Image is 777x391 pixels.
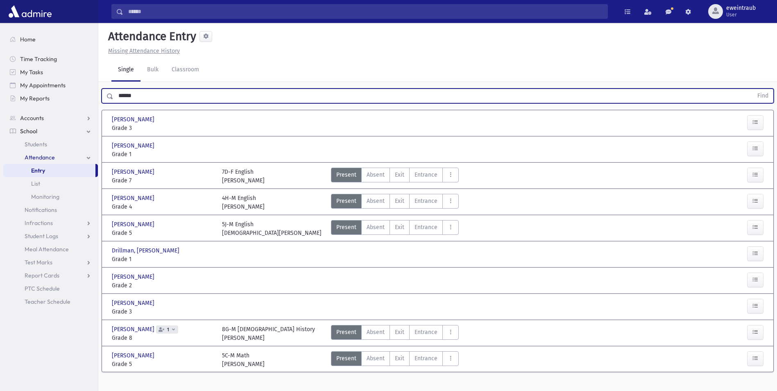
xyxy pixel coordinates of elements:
span: List [31,180,40,187]
span: Accounts [20,114,44,122]
div: 4H-M English [PERSON_NAME] [222,194,265,211]
span: Absent [367,328,385,336]
div: 5J-M English [DEMOGRAPHIC_DATA][PERSON_NAME] [222,220,322,237]
span: School [20,127,37,135]
span: PTC Schedule [25,285,60,292]
span: [PERSON_NAME] [112,325,156,334]
span: Entrance [415,354,437,363]
span: Grade 8 [112,334,214,342]
span: Present [336,328,356,336]
a: Notifications [3,203,98,216]
a: Test Marks [3,256,98,269]
span: Monitoring [31,193,59,200]
span: Grade 5 [112,229,214,237]
span: Grade 1 [112,150,214,159]
span: Time Tracking [20,55,57,63]
span: Absent [367,170,385,179]
div: 7D-F English [PERSON_NAME] [222,168,265,185]
span: [PERSON_NAME] [112,299,156,307]
span: Grade 5 [112,360,214,368]
span: Attendance [25,154,55,161]
span: Exit [395,354,404,363]
span: Present [336,170,356,179]
span: My Reports [20,95,50,102]
a: Attendance [3,151,98,164]
span: Exit [395,197,404,205]
span: Absent [367,354,385,363]
span: Grade 3 [112,307,214,316]
a: Students [3,138,98,151]
span: Students [25,141,47,148]
span: Grade 3 [112,124,214,132]
span: Student Logs [25,232,58,240]
span: Teacher Schedule [25,298,70,305]
span: Present [336,354,356,363]
button: Find [752,89,773,103]
span: Present [336,223,356,232]
span: [PERSON_NAME] [112,168,156,176]
a: Home [3,33,98,46]
span: Grade 1 [112,255,214,264]
a: Missing Attendance History [105,48,180,55]
a: Single [111,59,140,82]
input: Search [123,4,607,19]
a: Teacher Schedule [3,295,98,308]
div: AttTypes [331,194,459,211]
a: List [3,177,98,190]
a: Meal Attendance [3,243,98,256]
span: Notifications [25,206,57,214]
span: Entrance [415,170,437,179]
a: Entry [3,164,95,177]
a: Bulk [140,59,165,82]
div: AttTypes [331,220,459,237]
span: Infractions [25,219,53,227]
span: Entrance [415,223,437,232]
a: School [3,125,98,138]
u: Missing Attendance History [108,48,180,55]
div: 5C-M Math [PERSON_NAME] [222,351,265,368]
span: [PERSON_NAME] [112,351,156,360]
span: Grade 4 [112,202,214,211]
span: eweintraub [726,5,756,11]
span: Absent [367,197,385,205]
span: [PERSON_NAME] [112,141,156,150]
span: Exit [395,328,404,336]
div: AttTypes [331,325,459,342]
a: My Tasks [3,66,98,79]
h5: Attendance Entry [105,30,196,43]
span: Entry [31,167,45,174]
a: My Appointments [3,79,98,92]
a: Monitoring [3,190,98,203]
span: Present [336,197,356,205]
span: Grade 7 [112,176,214,185]
div: AttTypes [331,168,459,185]
span: [PERSON_NAME] [112,220,156,229]
span: Exit [395,170,404,179]
span: Report Cards [25,272,59,279]
span: User [726,11,756,18]
span: My Tasks [20,68,43,76]
a: Report Cards [3,269,98,282]
div: AttTypes [331,351,459,368]
span: Grade 2 [112,281,214,290]
span: Home [20,36,36,43]
a: Accounts [3,111,98,125]
span: Absent [367,223,385,232]
img: AdmirePro [7,3,54,20]
span: Meal Attendance [25,246,69,253]
span: Exit [395,223,404,232]
span: Test Marks [25,259,52,266]
a: Classroom [165,59,206,82]
a: Infractions [3,216,98,230]
a: My Reports [3,92,98,105]
span: Entrance [415,328,437,336]
span: Drillman, [PERSON_NAME] [112,246,181,255]
span: Entrance [415,197,437,205]
div: 8G-M [DEMOGRAPHIC_DATA] History [PERSON_NAME] [222,325,315,342]
span: [PERSON_NAME] [112,115,156,124]
span: [PERSON_NAME] [112,194,156,202]
a: Student Logs [3,230,98,243]
span: [PERSON_NAME] [112,273,156,281]
a: PTC Schedule [3,282,98,295]
span: My Appointments [20,82,66,89]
